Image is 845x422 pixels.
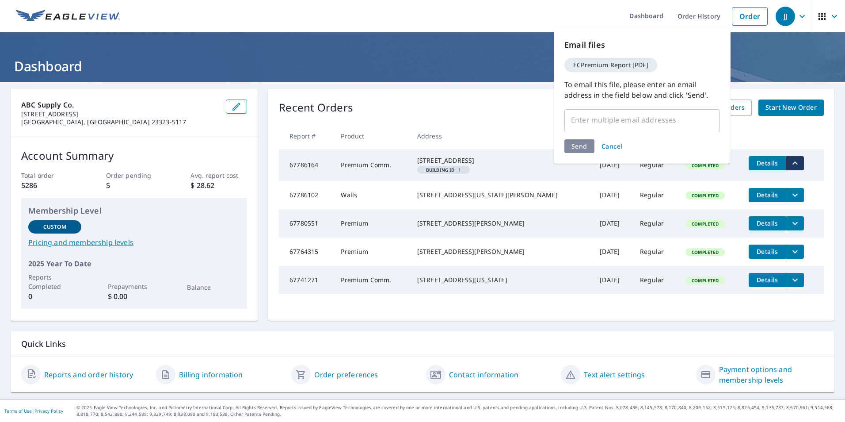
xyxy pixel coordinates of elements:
[410,123,593,149] th: Address
[732,7,768,26] a: Order
[314,369,378,380] a: Order preferences
[21,148,247,164] p: Account Summary
[686,162,724,169] span: Completed
[106,171,163,180] p: Order pending
[28,205,240,217] p: Membership Level
[568,111,703,128] input: Enter multiple email addresses
[749,188,786,202] button: detailsBtn-67786102
[754,276,780,284] span: Details
[417,219,586,228] div: [STREET_ADDRESS][PERSON_NAME]
[776,7,795,26] div: JJ
[564,39,720,51] p: Email files
[417,276,586,284] div: [STREET_ADDRESS][US_STATE]
[44,369,133,380] a: Reports and order history
[584,369,645,380] a: Text alert settings
[28,291,81,302] p: 0
[686,192,724,199] span: Completed
[334,209,410,238] td: Premium
[633,238,678,266] td: Regular
[749,245,786,259] button: detailsBtn-67764315
[421,168,466,172] span: 1
[449,369,518,380] a: Contact information
[179,369,243,380] a: Billing information
[593,238,633,266] td: [DATE]
[786,156,804,170] button: filesDropdownBtn-67786164
[593,266,633,294] td: [DATE]
[754,191,780,199] span: Details
[758,100,824,116] a: Start New Order
[279,149,334,181] td: 67786164
[686,221,724,227] span: Completed
[279,266,334,294] td: 67741271
[279,209,334,238] td: 67780551
[754,219,780,227] span: Details
[786,245,804,259] button: filesDropdownBtn-67764315
[334,181,410,209] td: Walls
[417,191,586,199] div: [STREET_ADDRESS][US_STATE][PERSON_NAME]
[633,266,678,294] td: Regular
[754,247,780,256] span: Details
[417,247,586,256] div: [STREET_ADDRESS][PERSON_NAME]
[21,110,219,118] p: [STREET_ADDRESS]
[279,238,334,266] td: 67764315
[334,266,410,294] td: Premium Comm.
[334,123,410,149] th: Product
[4,408,32,414] a: Terms of Use
[633,209,678,238] td: Regular
[593,149,633,181] td: [DATE]
[417,156,586,165] div: [STREET_ADDRESS]
[34,408,63,414] a: Privacy Policy
[21,180,78,191] p: 5286
[279,123,334,149] th: Report #
[28,258,240,269] p: 2025 Year To Date
[279,181,334,209] td: 67786102
[598,139,626,153] button: Cancel
[564,79,720,100] p: To email this file, please enter an email address in the field below and click 'Send'.
[190,180,247,191] p: $ 28.62
[187,283,240,292] p: Balance
[334,149,410,181] td: Premium Comm.
[593,181,633,209] td: [DATE]
[4,408,63,414] p: |
[28,272,81,291] p: Reports Completed
[749,156,786,170] button: detailsBtn-67786164
[719,364,824,385] a: Payment options and membership levels
[334,238,410,266] td: Premium
[633,181,678,209] td: Regular
[76,404,841,418] p: © 2025 Eagle View Technologies, Inc. and Pictometry International Corp. All Rights Reserved. Repo...
[21,171,78,180] p: Total order
[786,188,804,202] button: filesDropdownBtn-67786102
[749,216,786,230] button: detailsBtn-67780551
[601,142,623,150] span: Cancel
[190,171,247,180] p: Avg. report cost
[686,249,724,255] span: Completed
[786,216,804,230] button: filesDropdownBtn-67780551
[108,282,161,291] p: Prepayments
[765,102,817,113] span: Start New Order
[106,180,163,191] p: 5
[16,10,120,23] img: EV Logo
[754,159,780,167] span: Details
[108,291,161,302] p: $ 0.00
[686,277,724,284] span: Completed
[28,237,240,248] a: Pricing and membership levels
[21,118,219,126] p: [GEOGRAPHIC_DATA], [GEOGRAPHIC_DATA] 23323-5117
[568,62,654,68] span: ECPremium Report [PDF]
[21,100,219,110] p: ABC Supply Co.
[633,149,678,181] td: Regular
[786,273,804,287] button: filesDropdownBtn-67741271
[426,168,455,172] em: Building ID
[43,223,66,231] p: Custom
[593,209,633,238] td: [DATE]
[11,57,834,75] h1: Dashboard
[21,338,824,349] p: Quick Links
[279,100,353,116] p: Recent Orders
[749,273,786,287] button: detailsBtn-67741271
